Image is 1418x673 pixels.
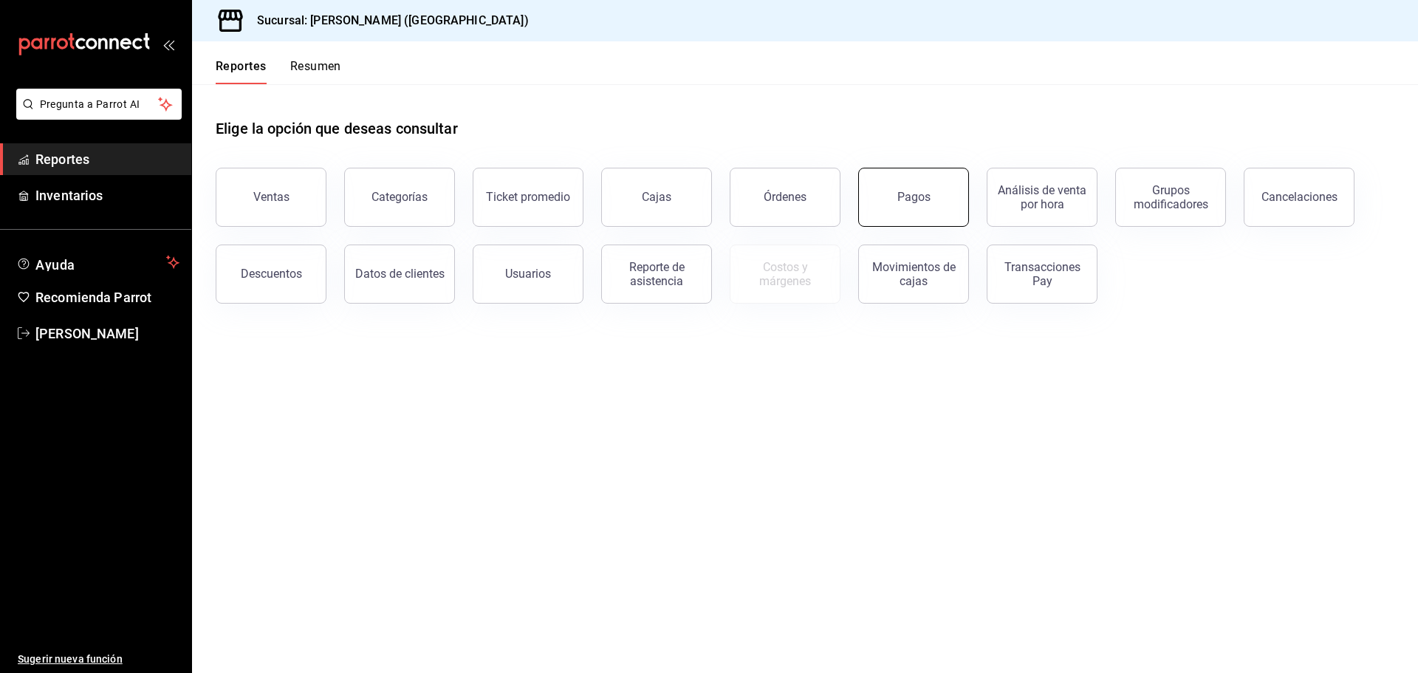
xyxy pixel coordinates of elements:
[486,190,570,204] div: Ticket promedio
[730,168,840,227] button: Órdenes
[996,260,1088,288] div: Transacciones Pay
[996,183,1088,211] div: Análisis de venta por hora
[10,107,182,123] a: Pregunta a Parrot AI
[253,190,290,204] div: Ventas
[162,38,174,50] button: open_drawer_menu
[344,168,455,227] button: Categorías
[897,190,931,204] div: Pagos
[858,245,969,304] button: Movimientos de cajas
[35,324,179,344] span: [PERSON_NAME]
[1244,168,1354,227] button: Cancelaciones
[764,190,806,204] div: Órdenes
[216,245,326,304] button: Descuentos
[241,267,302,281] div: Descuentos
[35,253,160,271] span: Ayuda
[858,168,969,227] button: Pagos
[730,245,840,304] button: Contrata inventarios para ver este reporte
[216,168,326,227] button: Ventas
[473,168,583,227] button: Ticket promedio
[987,245,1097,304] button: Transacciones Pay
[355,267,445,281] div: Datos de clientes
[216,59,341,84] div: navigation tabs
[290,59,341,84] button: Resumen
[216,117,458,140] h1: Elige la opción que deseas consultar
[245,12,529,30] h3: Sucursal: [PERSON_NAME] ([GEOGRAPHIC_DATA])
[505,267,551,281] div: Usuarios
[35,287,179,307] span: Recomienda Parrot
[1261,190,1337,204] div: Cancelaciones
[868,260,959,288] div: Movimientos de cajas
[16,89,182,120] button: Pregunta a Parrot AI
[35,149,179,169] span: Reportes
[601,168,712,227] a: Cajas
[611,260,702,288] div: Reporte de asistencia
[344,245,455,304] button: Datos de clientes
[18,652,179,667] span: Sugerir nueva función
[371,190,428,204] div: Categorías
[601,245,712,304] button: Reporte de asistencia
[1125,183,1216,211] div: Grupos modificadores
[216,59,267,84] button: Reportes
[1115,168,1226,227] button: Grupos modificadores
[473,245,583,304] button: Usuarios
[739,260,831,288] div: Costos y márgenes
[987,168,1097,227] button: Análisis de venta por hora
[40,97,159,112] span: Pregunta a Parrot AI
[35,185,179,205] span: Inventarios
[642,188,672,206] div: Cajas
